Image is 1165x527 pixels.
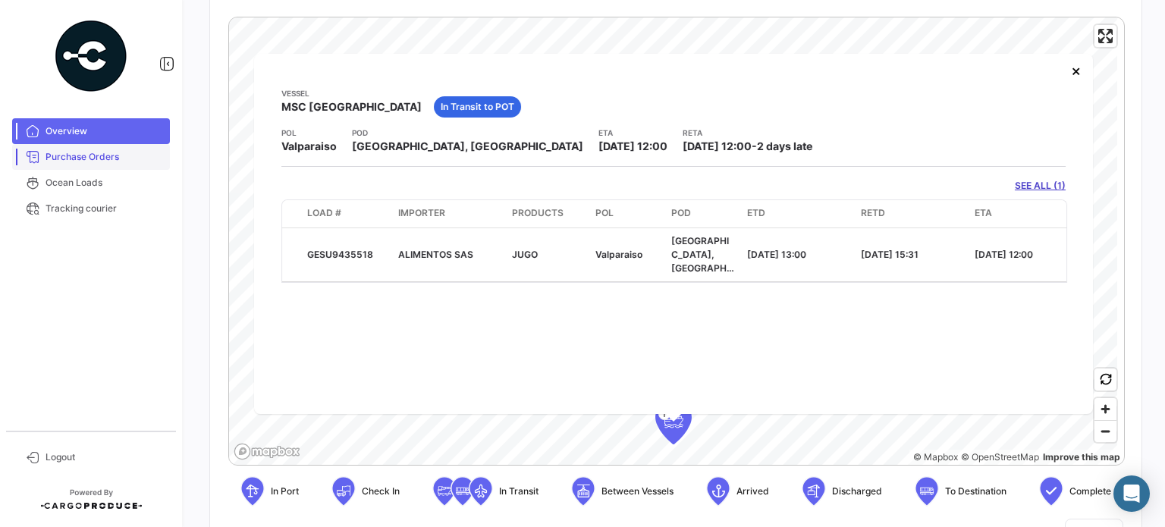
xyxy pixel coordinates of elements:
[861,249,918,260] span: [DATE] 15:31
[945,485,1006,498] span: To Destination
[506,200,589,227] datatable-header-cell: Products
[595,249,642,260] span: Valparaiso
[736,485,769,498] span: Arrived
[392,200,506,227] datatable-header-cell: Importer
[46,124,164,138] span: Overview
[598,140,667,152] span: [DATE] 12:00
[281,127,337,139] app-card-info-title: POL
[913,451,958,463] a: Mapbox
[741,200,855,227] datatable-header-cell: ETD
[352,139,583,154] span: [GEOGRAPHIC_DATA], [GEOGRAPHIC_DATA]
[362,485,400,498] span: Check In
[271,485,299,498] span: In Port
[747,249,806,260] span: [DATE] 13:00
[752,140,757,152] span: -
[589,200,665,227] datatable-header-cell: POL
[398,249,473,260] span: ALIMENTOS SAS
[281,139,337,154] span: Valparaiso
[441,100,514,114] span: In Transit to POT
[229,17,1117,466] canvas: Map
[665,200,741,227] datatable-header-cell: POD
[512,249,538,260] span: JUGO
[832,485,882,498] span: Discharged
[757,140,812,152] span: 2 days late
[53,18,129,94] img: powered-by.png
[1061,55,1091,86] button: Close popup
[683,127,812,139] app-card-info-title: RETA
[1113,475,1150,512] div: Abrir Intercom Messenger
[1094,25,1116,47] button: Enter fullscreen
[1094,398,1116,420] button: Zoom in
[671,235,734,287] span: [GEOGRAPHIC_DATA], [GEOGRAPHIC_DATA]
[307,248,386,262] div: GESU9435518
[1069,485,1111,498] span: Complete
[1094,420,1116,442] button: Zoom out
[683,140,752,152] span: [DATE] 12:00
[46,176,164,190] span: Ocean Loads
[499,485,539,498] span: In Transit
[747,206,765,220] span: ETD
[969,200,1082,227] datatable-header-cell: ETA
[281,87,422,99] app-card-info-title: Vessel
[975,206,992,220] span: ETA
[12,196,170,221] a: Tracking courier
[655,399,692,444] div: Map marker
[601,485,674,498] span: Between Vessels
[855,200,969,227] datatable-header-cell: RETD
[1043,451,1120,463] a: Map feedback
[1094,421,1116,442] span: Zoom out
[46,202,164,215] span: Tracking courier
[595,206,614,220] span: POL
[46,150,164,164] span: Purchase Orders
[12,118,170,144] a: Overview
[12,144,170,170] a: Purchase Orders
[671,206,691,220] span: POD
[46,450,164,464] span: Logout
[301,200,392,227] datatable-header-cell: Load #
[12,170,170,196] a: Ocean Loads
[234,443,300,460] a: Mapbox logo
[1015,179,1066,193] a: SEE ALL (1)
[961,451,1039,463] a: OpenStreetMap
[281,99,422,114] span: MSC [GEOGRAPHIC_DATA]
[307,206,341,220] span: Load #
[598,127,667,139] app-card-info-title: ETA
[512,206,564,220] span: Products
[975,249,1033,260] span: [DATE] 12:00
[861,206,885,220] span: RETD
[352,127,583,139] app-card-info-title: POD
[398,206,445,220] span: Importer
